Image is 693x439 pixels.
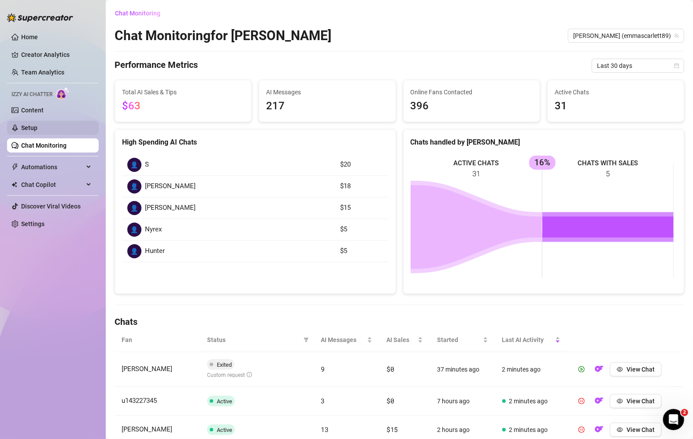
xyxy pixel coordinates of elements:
h4: Chats [115,316,684,328]
a: OF [592,399,606,406]
button: View Chat [610,423,662,437]
span: thunderbolt [11,164,19,171]
span: View Chat [626,426,655,433]
span: 13 [321,425,329,434]
button: Chat Monitoring [115,6,167,20]
img: OF [595,365,604,373]
article: $15 [341,203,383,213]
h4: Performance Metrics [115,59,198,73]
img: logo-BBDzfeDw.svg [7,13,73,22]
span: eye [617,427,623,433]
a: Home [21,33,38,41]
span: AI Messages [321,335,366,345]
span: 217 [266,98,388,115]
span: team [674,33,679,38]
span: eye [617,398,623,404]
div: Chats handled by [PERSON_NAME] [411,137,677,148]
div: 👤 [127,158,141,172]
span: Hunter [145,246,165,257]
span: Izzy AI Chatter [11,90,52,99]
button: OF [592,362,606,376]
th: AI Sales [379,328,430,352]
span: AI Sales [386,335,416,345]
span: Active Chats [555,87,677,97]
span: View Chat [626,366,655,373]
span: Custom request [207,372,252,378]
span: play-circle [578,366,585,372]
article: $5 [341,224,383,235]
span: u143227345 [122,397,157,405]
img: OF [595,396,604,405]
article: $20 [341,160,383,170]
a: OF [592,428,606,435]
span: $15 [386,425,398,434]
span: Emma (emmascarlett89) [573,29,679,42]
span: pause-circle [578,427,585,433]
span: $0 [386,365,394,373]
span: 9 [321,365,325,373]
span: Last 30 days [597,59,679,72]
a: Team Analytics [21,69,64,76]
span: S [145,160,149,170]
td: 2 minutes ago [495,352,568,387]
a: Setup [21,124,37,131]
div: 👤 [127,223,141,237]
span: [PERSON_NAME] [145,203,196,213]
h2: Chat Monitoring for [PERSON_NAME] [115,27,331,44]
a: Discover Viral Videos [21,203,81,210]
button: View Chat [610,394,662,408]
th: Started [430,328,495,352]
a: Content [21,107,44,114]
a: Creator Analytics [21,48,92,62]
span: $0 [386,396,394,405]
div: High Spending AI Chats [122,137,389,148]
span: Nyrex [145,224,162,235]
iframe: Intercom live chat [663,409,684,430]
div: 👤 [127,179,141,193]
button: OF [592,394,606,408]
span: Chat Copilot [21,178,84,192]
span: eye [617,366,623,372]
span: View Chat [626,398,655,405]
span: Active [217,398,232,405]
span: [PERSON_NAME] [145,181,196,192]
span: Online Fans Contacted [411,87,533,97]
img: OF [595,425,604,434]
span: Active [217,427,232,433]
th: AI Messages [314,328,380,352]
span: Automations [21,160,84,174]
a: OF [592,368,606,375]
img: AI Chatter [56,87,70,100]
span: filter [304,337,309,342]
span: Started [437,335,481,345]
div: 👤 [127,201,141,215]
a: Chat Monitoring [21,142,67,149]
span: $63 [122,100,141,112]
span: info-circle [247,372,252,377]
span: [PERSON_NAME] [122,365,172,373]
span: Total AI Sales & Tips [122,87,244,97]
span: 2 minutes ago [509,426,548,433]
span: filter [302,333,311,346]
article: $18 [341,181,383,192]
span: pause-circle [578,398,585,404]
span: 3 [321,396,325,405]
span: 2 minutes ago [509,398,548,405]
a: Settings [21,220,44,227]
span: calendar [674,63,679,68]
div: 👤 [127,244,141,258]
th: Last AI Activity [495,328,568,352]
span: [PERSON_NAME] [122,425,172,433]
span: 31 [555,98,677,115]
span: Chat Monitoring [115,10,160,17]
td: 37 minutes ago [430,352,495,387]
img: Chat Copilot [11,182,17,188]
td: 7 hours ago [430,387,495,416]
button: OF [592,423,606,437]
span: Exited [217,361,232,368]
button: View Chat [610,362,662,376]
span: 2 [681,409,688,416]
th: Fan [115,328,200,352]
span: AI Messages [266,87,388,97]
span: Last AI Activity [502,335,554,345]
